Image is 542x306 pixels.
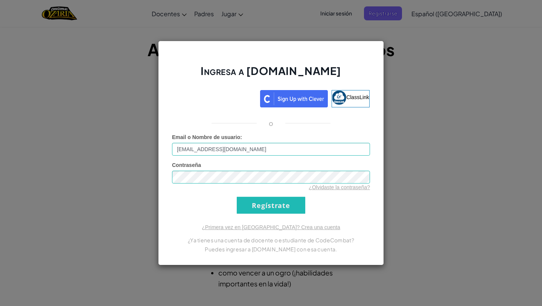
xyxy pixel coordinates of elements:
span: Email o Nombre de usuario [172,134,240,140]
a: ¿Primera vez en [GEOGRAPHIC_DATA]? Crea una cuenta [202,224,340,230]
img: classlink-logo-small.png [332,90,346,105]
iframe: Botón Iniciar sesión con Google [169,89,260,106]
p: o [269,119,273,128]
a: ¿Olvidaste la contraseña? [309,184,370,190]
span: ClassLink [346,94,369,100]
p: Puedes ingresar a [DOMAIN_NAME] con esa cuenta. [172,245,370,254]
p: ¿Ya tienes una cuenta de docente o estudiante de CodeCombat? [172,236,370,245]
span: Contraseña [172,162,201,168]
label: : [172,133,242,141]
input: Regístrate [237,197,305,214]
h2: Ingresa a [DOMAIN_NAME] [172,64,370,86]
img: clever_sso_button@2x.png [260,90,328,107]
